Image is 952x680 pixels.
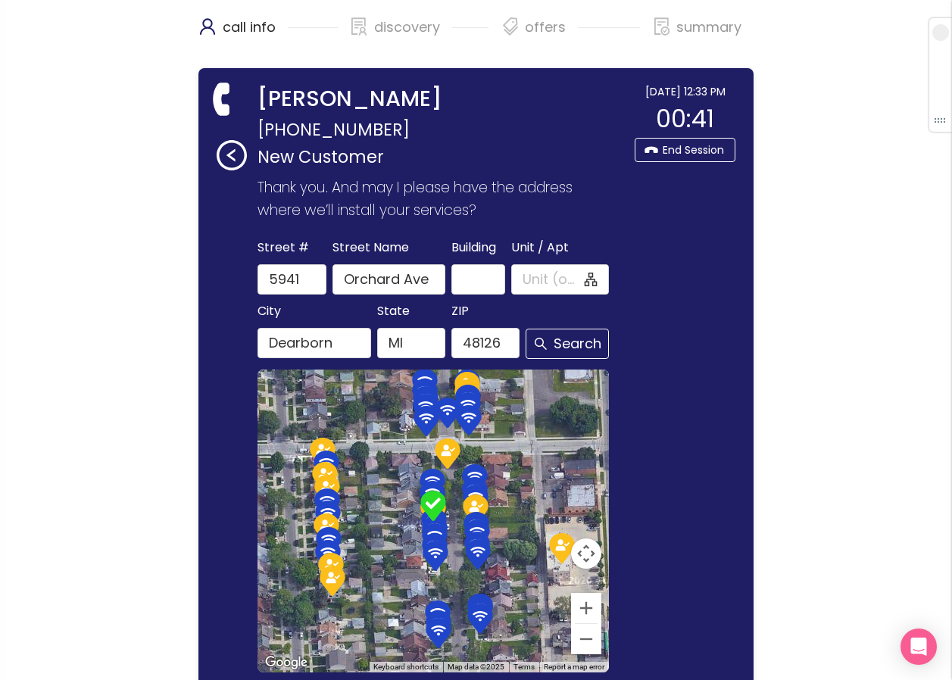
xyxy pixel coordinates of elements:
[571,624,601,654] button: Zoom out
[525,15,566,39] p: offers
[208,83,239,115] span: phone
[635,83,735,100] div: [DATE] 12:33 PM
[584,273,598,286] span: apartment
[451,328,520,358] input: 48126
[332,237,409,258] span: Street Name
[198,17,217,36] span: user
[350,17,368,36] span: solution
[544,663,604,671] a: Report a map error
[258,237,309,258] span: Street #
[571,538,601,569] button: Map camera controls
[511,237,569,258] span: Unit / Apt
[377,301,410,322] span: State
[676,15,741,39] p: summary
[448,663,504,671] span: Map data ©2025
[258,328,370,358] input: Dearborn
[653,17,671,36] span: file-done
[451,237,496,258] span: Building
[373,662,439,672] button: Keyboard shortcuts
[526,329,609,359] button: Search
[451,301,469,322] span: ZIP
[258,83,442,115] strong: [PERSON_NAME]
[523,269,582,290] input: Unit (optional)
[261,653,311,672] a: Open this area in Google Maps (opens a new window)
[501,15,640,53] div: offers
[900,629,937,665] div: Open Intercom Messenger
[258,176,615,222] p: Thank you. And may I please have the address where we’ll install your services?
[261,653,311,672] img: Google
[501,17,520,36] span: tags
[350,15,489,53] div: discovery
[258,301,281,322] span: City
[258,264,326,295] input: 5941
[223,15,276,39] p: call info
[635,100,735,138] div: 00:41
[332,264,445,295] input: Orchard Ave
[377,328,445,358] input: MI
[513,663,535,671] a: Terms (opens in new tab)
[374,15,440,39] p: discovery
[198,15,338,53] div: call info
[571,593,601,623] button: Zoom in
[258,115,410,144] span: [PHONE_NUMBER]
[635,138,735,162] button: End Session
[652,15,741,53] div: summary
[258,144,627,170] p: New Customer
